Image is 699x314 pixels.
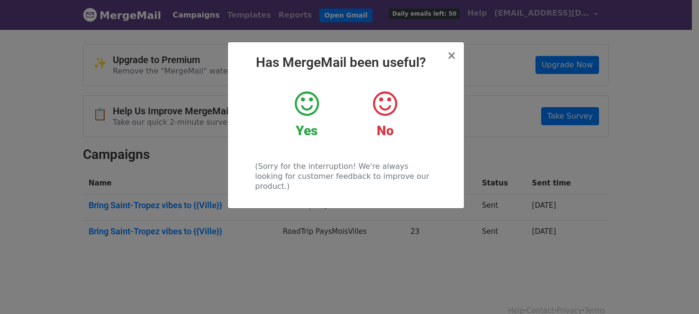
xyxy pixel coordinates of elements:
strong: No [377,123,394,139]
button: Close [447,50,456,61]
strong: Yes [296,123,318,139]
h2: Has MergeMail been useful? [236,55,456,71]
a: Yes [275,90,339,139]
a: No [353,90,417,139]
span: × [447,49,456,62]
p: (Sorry for the interruption! We're always looking for customer feedback to improve our product.) [255,161,436,191]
